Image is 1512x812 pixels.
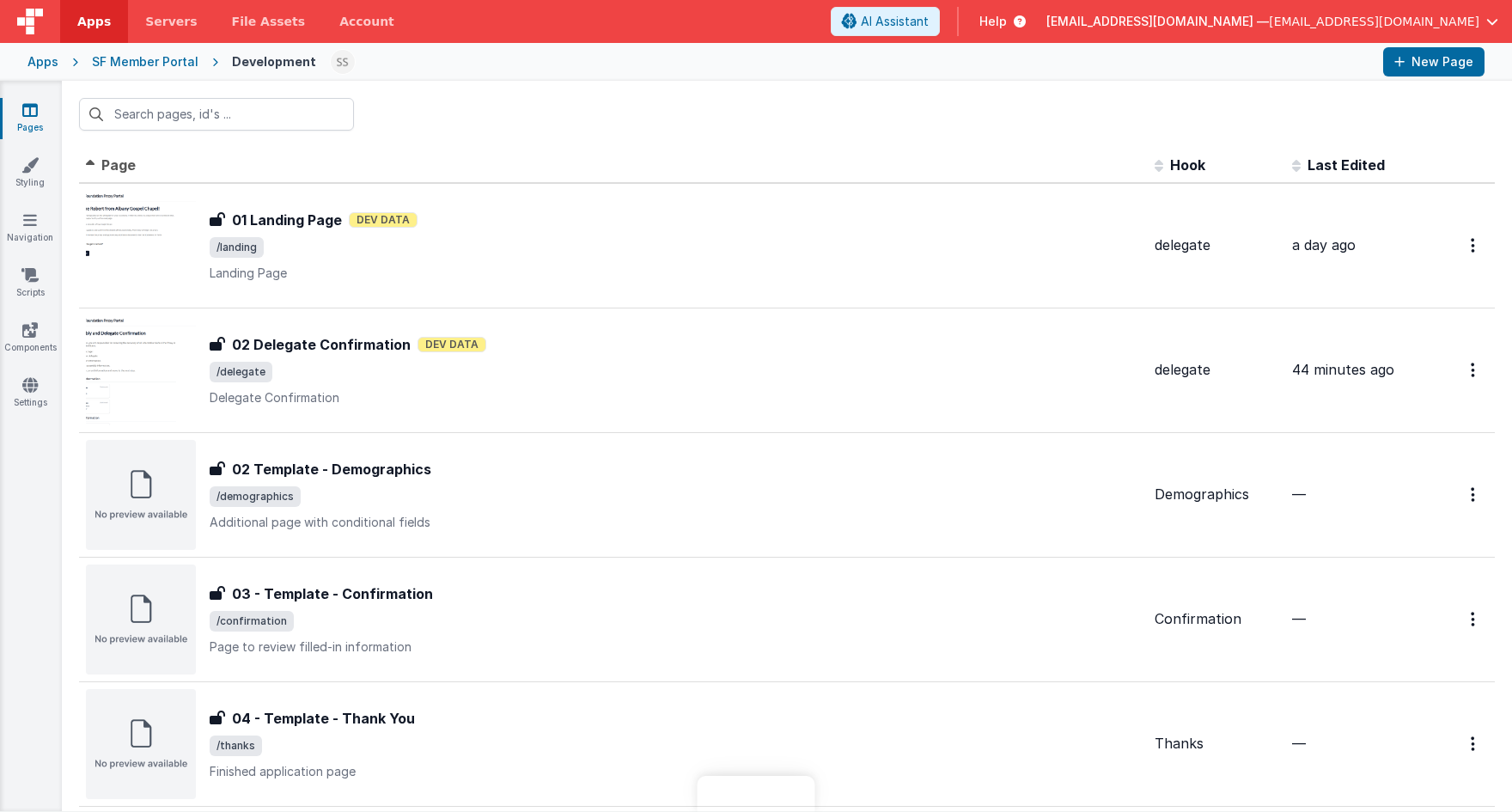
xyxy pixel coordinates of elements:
[210,736,262,756] span: /thanks
[1460,726,1488,761] button: Options
[232,13,306,30] span: File Assets
[1292,610,1306,627] span: —
[210,611,294,632] span: /confirmation
[1155,485,1278,504] div: Demographics
[79,98,354,131] input: Search pages, id's ...
[1460,228,1488,263] button: Options
[1292,485,1306,503] span: —
[101,156,136,174] span: Page
[1155,734,1278,754] div: Thanks
[979,13,1007,30] span: Help
[210,265,1141,282] p: Landing Page
[232,459,431,479] h3: 02 Template - Demographics
[210,486,301,507] span: /demographics
[349,212,418,228] span: Dev Data
[1155,609,1278,629] div: Confirmation
[698,776,815,812] iframe: Marker.io feedback button
[1269,13,1479,30] span: [EMAIL_ADDRESS][DOMAIN_NAME]
[861,13,929,30] span: AI Assistant
[1292,361,1394,378] span: 44 minutes ago
[1460,477,1488,512] button: Options
[232,583,433,604] h3: 03 - Template - Confirmation
[1046,13,1498,30] button: [EMAIL_ADDRESS][DOMAIN_NAME] — [EMAIL_ADDRESS][DOMAIN_NAME]
[418,337,486,352] span: Dev Data
[1292,236,1356,253] span: a day ago
[1383,47,1485,76] button: New Page
[210,763,1141,780] p: Finished application page
[210,389,1141,406] p: Delegate Confirmation
[77,13,111,30] span: Apps
[1155,360,1278,380] div: delegate
[1155,235,1278,255] div: delegate
[210,362,272,382] span: /delegate
[210,638,1141,656] p: Page to review filled-in information
[1292,735,1306,752] span: —
[232,53,316,70] div: Development
[210,514,1141,531] p: Additional page with conditional fields
[145,13,197,30] span: Servers
[27,53,58,70] div: Apps
[1046,13,1269,30] span: [EMAIL_ADDRESS][DOMAIN_NAME] —
[92,53,198,70] div: SF Member Portal
[331,50,355,74] img: 8cf74ed78aab3b54564162fcd7d8ab61
[232,334,411,355] h3: 02 Delegate Confirmation
[1308,156,1385,174] span: Last Edited
[232,708,415,729] h3: 04 - Template - Thank You
[1460,352,1488,388] button: Options
[232,210,342,230] h3: 01 Landing Page
[1170,156,1205,174] span: Hook
[210,237,264,258] span: /landing
[831,7,940,36] button: AI Assistant
[1460,601,1488,637] button: Options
